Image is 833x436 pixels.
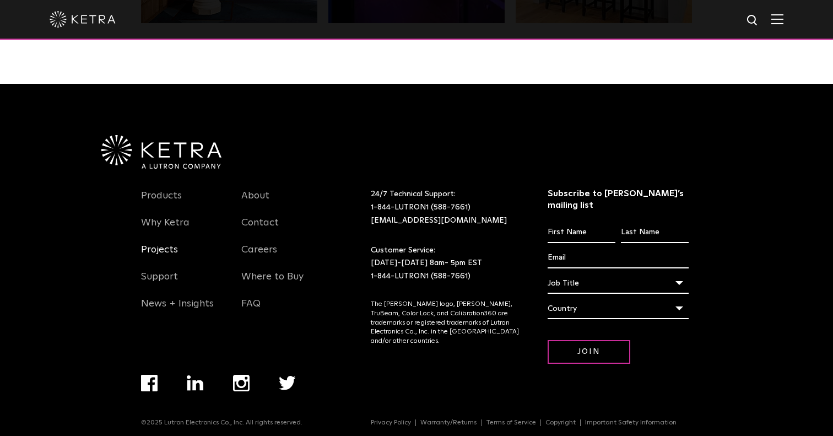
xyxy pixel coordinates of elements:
a: Contact [241,217,279,242]
a: Warranty/Returns [416,419,482,426]
img: Ketra-aLutronCo_White_RGB [101,135,221,169]
a: 1-844-LUTRON1 (588-7661) [371,203,470,211]
img: linkedin [187,375,204,391]
a: Important Safety Information [581,419,681,426]
p: 24/7 Technical Support: [371,188,520,227]
p: ©2025 Lutron Electronics Co., Inc. All rights reserved. [141,419,302,427]
img: instagram [233,375,250,391]
img: twitter [279,376,296,390]
img: ketra-logo-2019-white [50,11,116,28]
a: [EMAIL_ADDRESS][DOMAIN_NAME] [371,217,507,224]
a: Terms of Service [482,419,541,426]
p: Customer Service: [DATE]-[DATE] 8am- 5pm EST [371,244,520,283]
a: Projects [141,244,178,269]
h3: Subscribe to [PERSON_NAME]’s mailing list [548,188,689,211]
a: About [241,190,269,215]
a: FAQ [241,298,261,323]
div: Navigation Menu [141,188,225,323]
a: Where to Buy [241,271,304,296]
div: Country [548,298,689,319]
div: Job Title [548,273,689,294]
input: Last Name [621,222,689,243]
img: facebook [141,375,158,391]
p: The [PERSON_NAME] logo, [PERSON_NAME], TruBeam, Color Lock, and Calibration360 are trademarks or ... [371,300,520,346]
a: News + Insights [141,298,214,323]
img: search icon [746,14,760,28]
a: Why Ketra [141,217,190,242]
a: Support [141,271,178,296]
div: Navigation Menu [371,419,692,427]
input: Join [548,340,630,364]
a: Copyright [541,419,581,426]
div: Navigation Menu [141,375,324,419]
a: Products [141,190,182,215]
div: Navigation Menu [241,188,325,323]
a: Privacy Policy [366,419,416,426]
input: First Name [548,222,615,243]
img: Hamburger%20Nav.svg [771,14,783,24]
a: 1-844-LUTRON1 (588-7661) [371,272,470,280]
input: Email [548,247,689,268]
a: Careers [241,244,277,269]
